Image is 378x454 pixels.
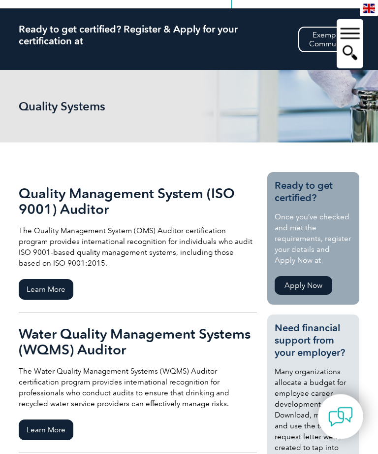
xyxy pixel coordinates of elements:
a: Quality Management System (ISO 9001) Auditor The Quality Management System (QMS) Auditor certific... [19,173,257,313]
h2: Quality Management System (ISO 9001) Auditor [19,186,257,217]
img: en [363,4,375,13]
p: Once you’ve checked and met the requirements, register your details and Apply Now at [275,212,352,266]
h3: Need financial support from your employer? [275,322,352,359]
h3: Ready to get certified? [275,180,352,205]
h1: Quality Systems [19,100,166,113]
a: Water Quality Management Systems (WQMS) Auditor The Water Quality Management Systems (WQMS) Audit... [19,313,257,454]
a: ExemplarCommunity [298,27,359,53]
a: Apply Now [275,277,332,295]
p: The Quality Management System (QMS) Auditor certification program provides international recognit... [19,226,257,269]
p: The Water Quality Management Systems (WQMS) Auditor certification program provides international ... [19,366,257,410]
span: Learn More [19,279,73,300]
span: Learn More [19,420,73,441]
h2: Water Quality Management Systems (WQMS) Auditor [19,326,257,358]
h2: Ready to get certified? Register & Apply for your certification at [19,24,359,47]
img: contact-chat.png [328,405,353,429]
